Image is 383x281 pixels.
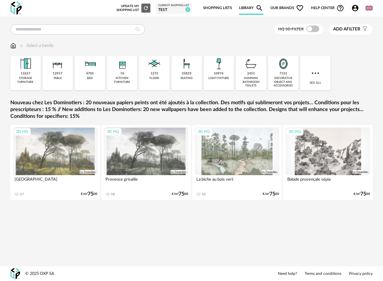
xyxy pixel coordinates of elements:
a: Shopping Lists [203,1,232,15]
img: Sol.png [147,56,162,72]
img: Literie.png [82,56,98,72]
div: 3D HQ [13,128,31,136]
div: table [53,76,62,80]
div: Current Shopping List [158,4,189,7]
div: 3D HQ [104,128,122,136]
img: svg+xml;base64,PHN2ZyB3aWR0aD0iMTYiIGhlaWdodD0iMTYiIHZpZXdCb3g9IjAgMCAxNiAxNiIgZmlsbD0ibm9uZSIgeG... [19,42,24,49]
div: 2451 [247,72,255,76]
img: more.7b13dc1.svg [310,68,321,78]
a: 3D HQ Provence grisaille 18 €/m²7500 [101,125,191,200]
img: Table.png [50,56,65,72]
span: Refresh icon [143,6,149,10]
span: Add a [333,27,346,31]
a: Privacy policy [349,271,373,276]
div: 76 [120,72,124,76]
a: Terms and conditions [305,271,341,276]
div: 17 [20,192,24,196]
div: Select a family [19,42,54,49]
div: Provence grisaille [104,175,188,188]
img: svg+xml;base64,PHN2ZyB3aWR0aD0iMTYiIGhlaWdodD0iMTciIHZpZXdCb3g9IjAgMCAxNiAxNyIgZmlsbD0ibm9uZSIgeG... [10,42,16,49]
div: seating [181,76,192,80]
a: Current Shopping List Test 0 [158,4,189,12]
a: Nouveau chez Les Dominotiers : 20 nouveaux papiers peints ont été ajoutés à la collection. Des mo... [10,99,373,119]
div: storage furniture [12,76,39,84]
div: 3D HQ [195,128,213,136]
div: Update my Shopping List [109,4,150,13]
div: 7151 [279,72,287,76]
span: Heart Outline icon [296,4,304,12]
img: Meuble%20de%20rangement.png [18,56,33,72]
button: Add afilter Filter icon [328,24,373,35]
a: 3D HQ [GEOGRAPHIC_DATA] 17 €/m²7500 [10,125,100,200]
div: See all [300,56,331,90]
div: €/m² 00 [263,192,279,196]
div: 35823 [182,72,191,76]
div: decorative object and accessories [270,76,297,87]
span: filter [333,27,360,32]
a: 3D HQ La biche au bois vert 10 €/m²7500 [192,125,282,200]
div: kitchen furniture [109,76,136,84]
span: Our brands [270,1,304,15]
img: us [366,5,373,12]
span: 75 [269,192,275,196]
a: LibraryMagnify icon [239,1,263,15]
img: Miroir.png [276,56,291,72]
div: hammam bathroom toilets [238,76,264,87]
div: 18 [111,192,115,196]
div: €/m² 00 [172,192,188,196]
div: €/m² 00 [354,192,370,196]
div: 12657 [21,72,30,76]
img: Salle%20de%20bain.png [243,56,259,72]
div: 10 [202,192,206,196]
div: Balade provençale sépia [286,175,370,188]
span: Help centerHelp Circle Outline icon [311,4,344,12]
div: light fixture [208,76,229,80]
div: 4705 [86,72,94,76]
img: OXP [10,2,22,15]
span: 0 [185,7,190,12]
div: 1272 [150,72,158,76]
div: bed [87,76,93,80]
img: OXP [10,268,20,279]
span: Help Circle Outline icon [336,4,344,12]
div: La biche au bois vert [195,175,279,188]
div: 10974 [214,72,224,76]
div: [GEOGRAPHIC_DATA] [13,175,97,188]
a: 3D HQ Balade provençale sépia €/m²7500 [283,125,373,200]
div: €/m² 00 [81,192,97,196]
span: Account Circle icon [351,4,362,12]
div: Test [158,7,189,13]
span: 75 [88,192,93,196]
div: 12917 [53,72,62,76]
span: Filter icon [360,27,368,32]
div: floor [149,76,159,80]
img: Rangement.png [115,56,130,72]
a: Need help? [278,271,297,276]
span: 75 [360,192,366,196]
span: Magnify icon [256,4,263,12]
div: © 2025 OXP SA [25,271,54,276]
div: 3D HQ [286,128,303,136]
img: Luminaire.png [211,56,226,72]
span: Account Circle icon [351,4,359,12]
img: Assise.png [179,56,194,72]
span: HQ 3D filter [278,27,304,31]
span: 75 [179,192,184,196]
